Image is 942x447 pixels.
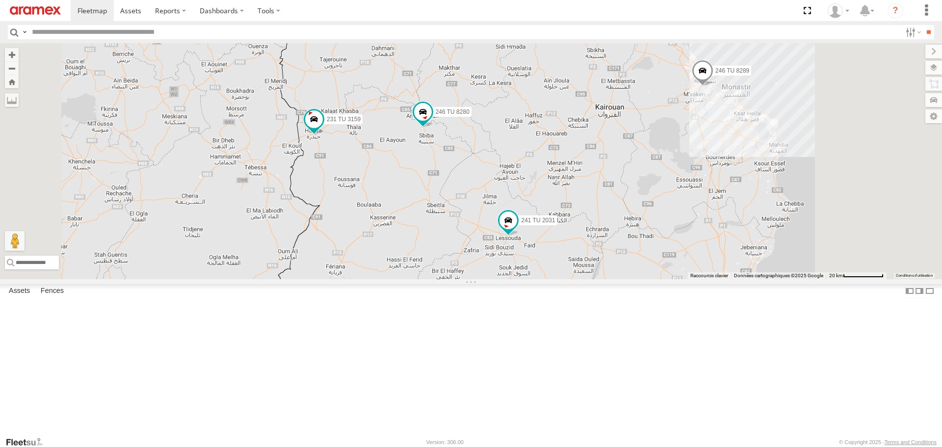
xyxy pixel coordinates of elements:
span: Données cartographiques ©2025 Google [734,273,823,278]
label: Hide Summary Table [925,284,935,298]
label: Assets [4,285,35,298]
span: 231 TU 3159 [327,116,361,123]
span: 246 TU 8289 [715,67,749,74]
label: Search Filter Options [902,25,923,39]
button: Faites glisser Pegman sur la carte pour ouvrir Street View [5,231,25,251]
span: 241 TU 2031 [521,217,555,224]
span: 246 TU 8280 [436,109,470,116]
button: Zoom out [5,61,19,75]
button: Zoom in [5,48,19,61]
label: Dock Summary Table to the Right [915,284,924,298]
i: ? [888,3,903,19]
img: aramex-logo.svg [10,6,61,15]
label: Measure [5,93,19,107]
label: Fences [36,285,69,298]
label: Map Settings [925,109,942,123]
a: Conditions d'utilisation (s'ouvre dans un nouvel onglet) [896,273,933,277]
button: Raccourcis clavier [690,272,728,279]
label: Search Query [21,25,28,39]
div: © Copyright 2025 - [839,439,937,445]
a: Visit our Website [5,437,51,447]
a: Terms and Conditions [885,439,937,445]
div: Youssef Smat [824,3,853,18]
button: Zoom Home [5,75,19,88]
button: Échelle de la carte : 20 km pour 79 pixels [826,272,887,279]
label: Dock Summary Table to the Left [905,284,915,298]
div: Version: 306.00 [426,439,464,445]
span: 20 km [829,273,843,278]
